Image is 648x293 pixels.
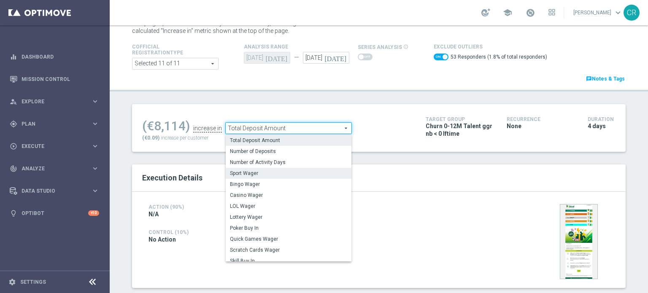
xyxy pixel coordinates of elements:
[503,8,512,17] span: school
[148,229,451,235] h4: Control (10%)
[586,76,592,82] i: chat
[10,120,17,128] i: gps_fixed
[230,258,347,264] span: Skill Buy In
[193,125,222,132] div: increase in
[265,52,290,61] i: [DATE]
[91,120,99,128] i: keyboard_arrow_right
[142,118,190,134] div: (€8,114)
[9,143,100,150] button: play_circle_outline Execute keyboard_arrow_right
[230,214,347,220] span: Lottery Wager
[10,210,17,217] i: lightbulb
[290,54,303,61] div: —
[230,203,347,210] span: LOL Wager
[22,202,88,224] a: Optibot
[22,121,91,126] span: Plan
[613,8,623,17] span: keyboard_arrow_down
[9,98,100,105] button: person_search Explore keyboard_arrow_right
[434,44,547,50] h4: Exclude Outliers
[10,187,91,195] div: Data Studio
[22,99,91,104] span: Explore
[230,148,347,155] span: Number of Deposits
[426,116,494,122] h4: Target Group
[10,98,17,105] i: person_search
[10,165,17,172] i: track_changes
[230,236,347,242] span: Quick Games Wager
[560,204,598,279] img: 35543.jpeg
[9,188,100,194] button: Data Studio keyboard_arrow_right
[22,144,91,149] span: Execute
[10,68,99,90] div: Mission Control
[230,159,347,166] span: Number of Activity Days
[230,137,347,144] span: Total Deposit Amount
[10,98,91,105] div: Explore
[426,122,494,137] span: Churn 0-12M Talent ggr nb < 0 lftime
[9,165,100,172] button: track_changes Analyze keyboard_arrow_right
[324,52,349,61] i: [DATE]
[142,135,159,141] span: (€0.09)
[161,135,208,141] span: increase per customer
[148,204,215,210] h4: Action (90%)
[303,52,349,64] input: Select Date
[22,68,99,90] a: Mission Control
[91,164,99,172] i: keyboard_arrow_right
[22,188,91,194] span: Data Studio
[8,278,16,286] i: settings
[507,116,575,122] h4: Recurrence
[10,46,99,68] div: Dashboard
[10,165,91,172] div: Analyze
[507,122,521,130] span: None
[244,44,358,50] h4: analysis range
[20,280,46,285] a: Settings
[588,116,616,122] h4: Duration
[588,122,606,130] span: 4 days
[9,76,100,83] button: Mission Control
[624,5,640,21] div: CR
[10,202,99,224] div: Optibot
[10,142,91,150] div: Execute
[132,44,204,56] h4: Cofficial Registrationtype
[142,173,202,182] span: Execution Details
[91,97,99,105] i: keyboard_arrow_right
[230,181,347,188] span: Bingo Wager
[9,121,100,127] button: gps_fixed Plan keyboard_arrow_right
[10,142,17,150] i: play_circle_outline
[572,6,624,19] a: [PERSON_NAME]keyboard_arrow_down
[585,74,626,83] a: chatNotes & Tags
[230,170,347,177] span: Sport Wager
[230,247,347,253] span: Scratch Cards Wager
[91,142,99,150] i: keyboard_arrow_right
[9,210,100,217] button: lightbulb Optibot +10
[88,210,99,216] div: +10
[10,53,17,61] i: equalizer
[148,210,159,218] span: N/A
[230,192,347,199] span: Casino Wager
[91,187,99,195] i: keyboard_arrow_right
[451,54,547,61] label: 53 Responders (1.8% of total responders)
[358,44,402,50] span: series analysis
[148,236,176,243] span: No Action
[22,46,99,68] a: Dashboard
[132,58,218,69] span: Expert Online Expert Retail Master Online Master Retail Other and 6 more
[22,166,91,171] span: Analyze
[403,44,408,49] i: info_outline
[10,120,91,128] div: Plan
[9,54,100,60] button: equalizer Dashboard
[230,225,347,231] span: Poker Buy In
